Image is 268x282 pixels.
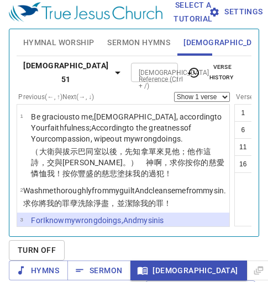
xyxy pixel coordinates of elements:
label: Previous (←, ↑) Next (→, ↓) [18,94,94,100]
wh2403: . [224,186,226,195]
button: Sermon [67,261,131,281]
wh1339: 同室 [31,147,224,178]
wh3588: I [31,216,164,236]
span: Hymnal Worship [23,36,94,50]
wh6588: wrongdoings [134,134,183,143]
button: 11 [234,138,252,156]
button: Verse History [180,61,249,84]
span: Turn Off [18,243,56,257]
p: 求你將我的罪孽 [23,198,226,209]
wh4480: my [109,186,226,195]
wh4229: out my [110,134,183,143]
wh2891: me [175,186,226,195]
wh4210: ，交與[PERSON_NAME] [31,158,224,178]
wh2603: 我！按你豐盛的 [47,169,172,178]
p: （大衛 [31,146,226,179]
wh3526: me [43,186,226,195]
wh2603: to me, [31,112,222,143]
button: Hymns [9,261,68,281]
wh2891: 我的罪 [140,199,172,208]
wh2603: [DEMOGRAPHIC_DATA] [31,112,222,143]
wh935: 以後，先知 [31,147,224,178]
wh2617: faithfulness [31,123,191,143]
wh3526: thoroughly [54,186,227,195]
wh6588: ！ [164,169,172,178]
input: Type Bible Reference [134,66,156,79]
pn: For [31,216,164,236]
wh5771: 洗除淨盡 [78,199,172,208]
wh2403: ！ [164,199,171,208]
wh2617: 憐恤 [31,169,172,178]
wh7235: from [92,186,226,195]
wh2891: from [186,186,227,195]
label: Verse [234,94,253,100]
wh935: 他；他作這詩 [31,147,224,178]
wh7235: ，並潔除 [109,199,171,208]
wh2617: ; [31,123,191,143]
po: According [31,123,191,143]
span: 2 [20,187,23,193]
wh7356: , wipe [91,134,183,143]
po: And [135,186,226,195]
span: Settings [224,5,250,19]
button: [DEMOGRAPHIC_DATA] [130,261,246,281]
span: 1 [20,113,23,119]
button: 1 [234,104,252,122]
span: Sermon [76,264,122,278]
wh9000: cleanse [149,186,226,195]
span: [DEMOGRAPHIC_DATA] [139,264,238,278]
wh9004: to Your [31,112,222,143]
wh5030: 拿單 [31,147,224,178]
button: [DEMOGRAPHIC_DATA] 51 [17,56,129,89]
wh7356: compassion [48,134,183,143]
wh430: , according [31,112,222,143]
span: 3 [20,216,23,223]
wh6588: wrongdoings [31,216,164,236]
button: 6 [234,121,252,139]
pn: Be gracious [31,112,222,143]
wh7356: 塗抹 [117,169,172,178]
wh1732: 與拔示巴 [31,147,224,178]
wh4229: 我的過犯 [133,169,172,178]
pn: Wash [23,186,226,195]
wh4480: my [203,186,226,195]
span: Sermon Hymns [107,36,170,50]
button: 16 [234,155,252,173]
button: Turn Off [9,240,65,261]
wh2403: sin [214,186,227,195]
wh5416: 來見 [31,147,224,178]
img: True Jesus Church [9,2,162,22]
wh6588: . [181,134,183,143]
span: Hymns [18,264,59,278]
wh3045: my [31,216,164,236]
button: Settings [219,2,255,22]
wh589: know [31,216,164,236]
wh5329: 。） 神 [31,158,224,178]
span: Verse History [187,62,243,82]
wh7230: 慈悲 [102,169,172,178]
wh5771: guilt [119,186,226,195]
b: [DEMOGRAPHIC_DATA] 51 [21,59,111,86]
